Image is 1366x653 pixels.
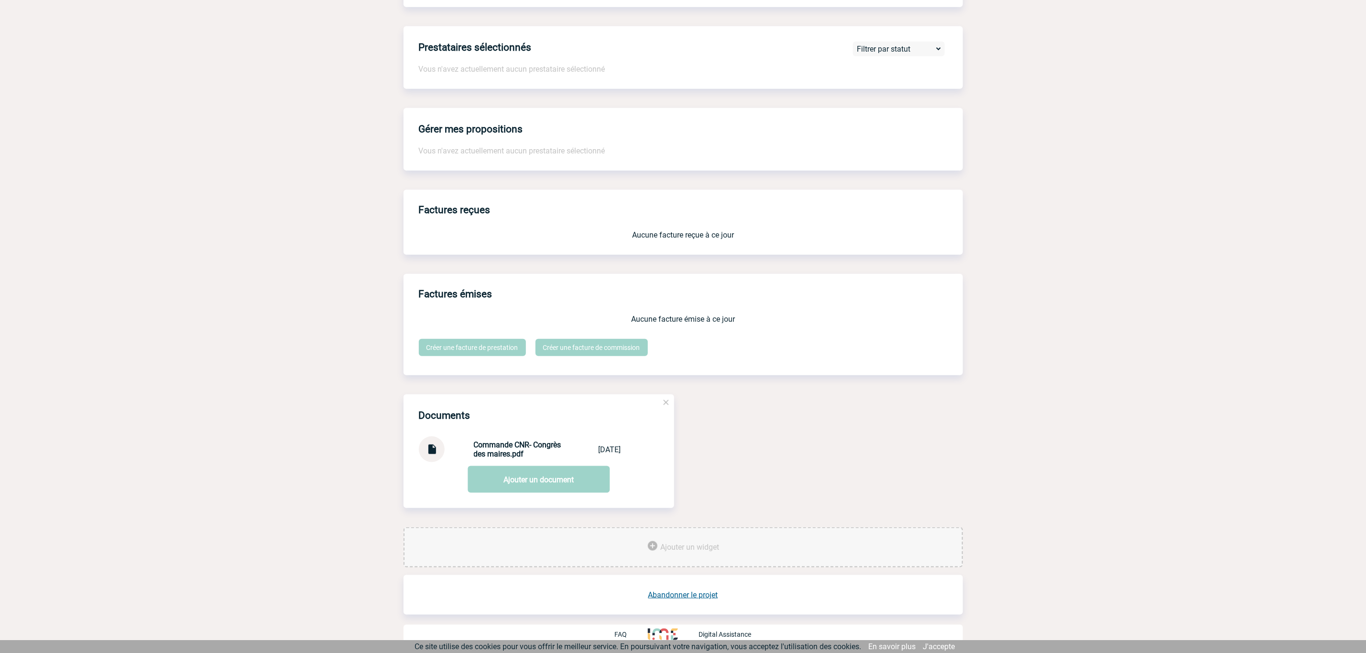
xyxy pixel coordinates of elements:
p: Digital Assistance [699,631,752,638]
p: Vous n'avez actuellement aucun prestataire sélectionné [419,65,963,74]
a: Ajouter un document [468,466,610,493]
h4: Gérer mes propositions [419,123,523,135]
img: close.png [662,398,670,407]
a: Créer une facture de prestation [419,339,526,356]
img: http://www.idealmeetingsevents.fr/ [648,629,678,640]
p: Vous n'avez actuellement aucun prestataire sélectionné [419,146,948,155]
h3: Factures reçues [419,197,963,223]
a: En savoir plus [869,642,916,651]
p: Aucune facture reçue à ce jour [419,230,948,239]
span: Ajouter un widget [660,543,719,552]
a: Abandonner le projet [648,590,718,599]
a: Créer une facture de commission [535,339,648,356]
span: Ce site utilise des cookies pour vous offrir le meilleur service. En poursuivant votre navigation... [415,642,862,651]
h3: Factures émises [419,282,963,307]
strong: Commande CNR- Congrès des maires.pdf [474,440,561,458]
div: Ajouter des outils d'aide à la gestion de votre événement [404,527,963,567]
p: Aucune facture émise à ce jour [419,315,948,324]
h4: Prestataires sélectionnés [419,42,532,53]
a: FAQ [614,630,648,639]
p: FAQ [614,631,627,638]
h4: Documents [419,410,470,421]
div: [DATE] [599,445,621,454]
a: J'accepte [923,642,955,651]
